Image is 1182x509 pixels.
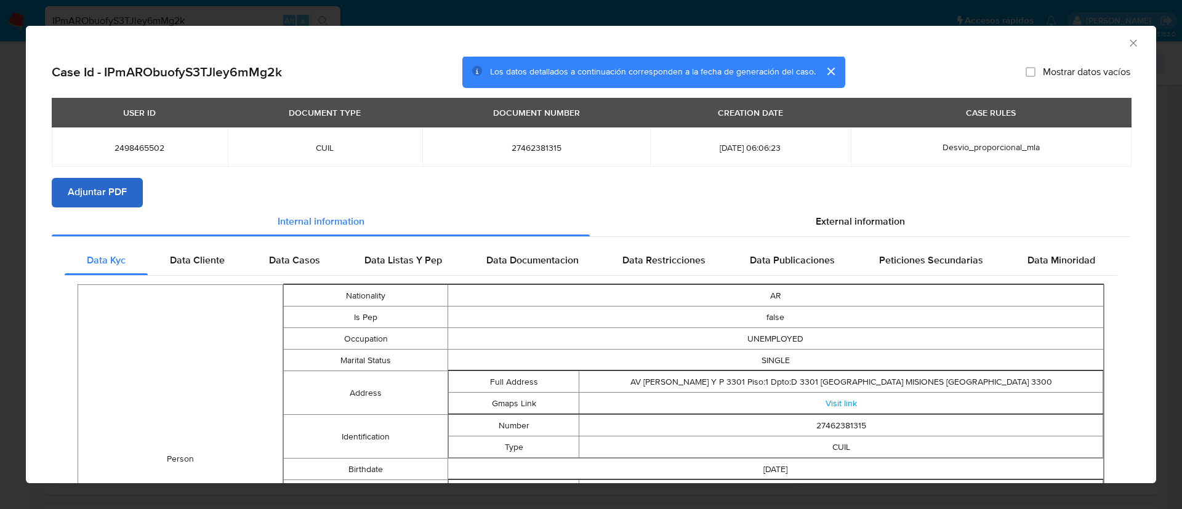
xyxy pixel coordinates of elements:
[879,254,983,268] span: Peticiones Secundarias
[750,254,835,268] span: Data Publicaciones
[52,64,282,80] h2: Case Id - IPmARObuofyS3TJley6mMg2k
[284,371,448,415] td: Address
[486,102,587,123] div: DOCUMENT NUMBER
[170,254,225,268] span: Data Cliente
[579,415,1103,436] td: 27462381315
[816,57,845,86] button: cerrar
[284,415,448,459] td: Identification
[448,285,1103,307] td: AR
[87,254,126,268] span: Data Kyc
[284,350,448,371] td: Marital Status
[269,254,320,268] span: Data Casos
[579,371,1103,393] td: AV [PERSON_NAME] Y P 3301 Piso:1 Dpto:D 3301 [GEOGRAPHIC_DATA] MISIONES [GEOGRAPHIC_DATA] 3300
[284,328,448,350] td: Occupation
[66,142,213,153] span: 2498465502
[486,254,579,268] span: Data Documentacion
[437,142,635,153] span: 27462381315
[26,26,1156,483] div: closure-recommendation-modal
[943,141,1040,153] span: Desvio_proporcional_mla
[364,254,442,268] span: Data Listas Y Pep
[278,215,364,229] span: Internal information
[1027,254,1095,268] span: Data Minoridad
[816,215,905,229] span: External information
[284,307,448,328] td: Is Pep
[448,328,1103,350] td: UNEMPLOYED
[959,102,1023,123] div: CASE RULES
[579,436,1103,458] td: CUIL
[448,436,579,458] td: Type
[448,459,1103,480] td: [DATE]
[579,480,1103,502] td: 46238131
[68,179,127,206] span: Adjuntar PDF
[490,66,816,78] span: Los datos detallados a continuación corresponden a la fecha de generación del caso.
[448,480,579,502] td: Number
[448,350,1103,371] td: SINGLE
[826,397,857,409] a: Visit link
[448,415,579,436] td: Number
[710,102,790,123] div: CREATION DATE
[1127,37,1138,48] button: Cerrar ventana
[1026,67,1035,77] input: Mostrar datos vacíos
[448,393,579,414] td: Gmaps Link
[52,178,143,207] button: Adjuntar PDF
[65,246,1117,276] div: Detailed internal info
[665,142,836,153] span: [DATE] 06:06:23
[448,371,579,393] td: Full Address
[284,285,448,307] td: Nationality
[243,142,408,153] span: CUIL
[52,207,1130,237] div: Detailed info
[1043,66,1130,78] span: Mostrar datos vacíos
[622,254,706,268] span: Data Restricciones
[284,459,448,480] td: Birthdate
[448,307,1103,328] td: false
[116,102,163,123] div: USER ID
[281,102,368,123] div: DOCUMENT TYPE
